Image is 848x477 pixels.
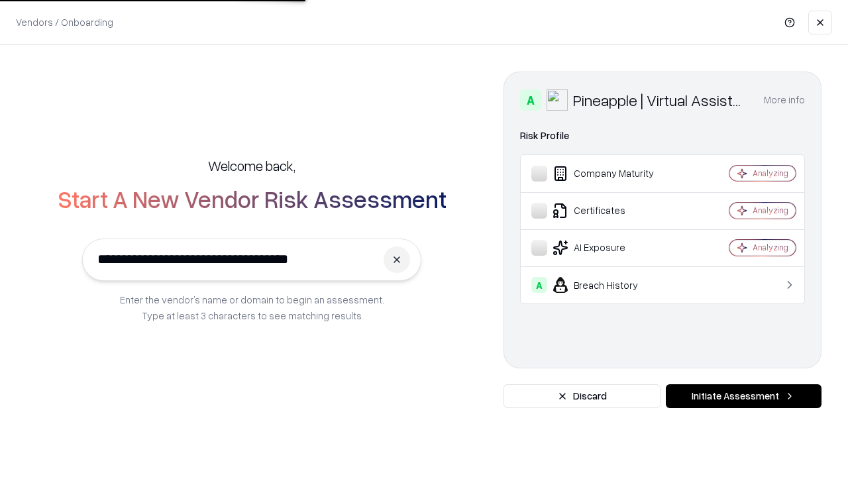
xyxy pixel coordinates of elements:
[520,89,541,111] div: A
[531,203,690,219] div: Certificates
[753,242,788,253] div: Analyzing
[16,15,113,29] p: Vendors / Onboarding
[503,384,661,408] button: Discard
[531,277,547,293] div: A
[58,185,447,212] h2: Start A New Vendor Risk Assessment
[764,88,805,112] button: More info
[666,384,821,408] button: Initiate Assessment
[573,89,748,111] div: Pineapple | Virtual Assistant Agency
[753,168,788,179] div: Analyzing
[547,89,568,111] img: Pineapple | Virtual Assistant Agency
[208,156,295,175] h5: Welcome back,
[120,291,384,323] p: Enter the vendor’s name or domain to begin an assessment. Type at least 3 characters to see match...
[520,128,805,144] div: Risk Profile
[531,166,690,182] div: Company Maturity
[531,240,690,256] div: AI Exposure
[531,277,690,293] div: Breach History
[753,205,788,216] div: Analyzing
